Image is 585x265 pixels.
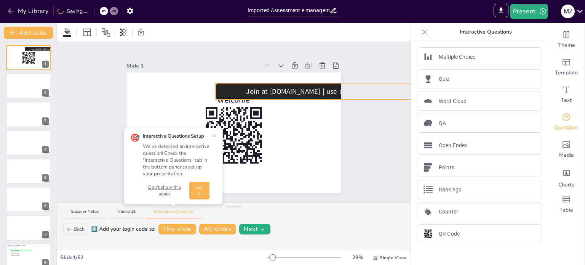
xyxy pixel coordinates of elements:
span: Single View [380,254,406,261]
span: Export to PowerPoint [494,4,508,19]
span: [GEOGRAPHIC_DATA] [10,255,32,256]
p: Counter [439,208,458,216]
div: 3 [42,117,49,125]
button: Present [510,4,548,19]
div: Saving...... [58,7,90,15]
span: Media [559,151,574,159]
div: 4️⃣ Add your login code to: [91,225,155,233]
div: Add ready made slides [548,53,585,81]
button: Back [63,223,88,235]
img: Multiple Choice icon [424,52,433,61]
img: QA icon [424,119,433,128]
span: Charts [558,181,574,189]
button: Interactive Questions [146,209,201,219]
button: × [213,133,216,139]
img: Rankings icon [424,185,433,194]
div: 2 [42,89,49,96]
span: Welcome [25,50,32,52]
span: [GEOGRAPHIC_DATA] [10,252,32,254]
p: Rankings [439,186,461,194]
p: Points [439,164,454,172]
div: 4 [6,130,51,155]
button: Got it [189,182,209,199]
button: Add slide [4,27,53,39]
div: M Z [561,5,575,18]
span: [GEOGRAPHIC_DATA] [10,250,32,251]
span: Table [559,206,573,214]
p: QR Code [439,230,460,238]
div: 3 [6,102,51,127]
div: Slide 1 / 52 [60,254,268,262]
button: Transcript [109,209,143,219]
p: QA [439,119,446,127]
img: Counter icon [424,207,433,216]
div: Add a table [548,191,585,218]
div: Slide 1 [126,62,259,70]
img: Open Ended icon [424,141,433,150]
button: M Z [561,4,575,19]
div: 2 [6,73,51,98]
span: Ask your question here... [8,245,26,247]
p: Word Cloud [439,97,467,105]
div: 5 [42,174,49,181]
div: 5 [6,159,51,184]
button: This slide [158,224,196,234]
div: 🎯 [130,133,140,143]
div: 1 [42,61,49,68]
div: Get real-time input from your audience [548,108,585,136]
div: 4 [42,146,49,153]
span: Questions [554,124,579,132]
img: Points icon [424,163,433,172]
div: Add images, graphics, shapes or video [548,136,585,163]
span: Template [555,69,578,77]
div: 7 [42,231,49,238]
div: Interactive Questions Setup [143,133,209,140]
button: My Library [6,5,52,17]
button: All slides [199,224,237,234]
div: Add text boxes [548,81,585,108]
button: Don't show this again [143,184,186,197]
img: Quiz icon [424,74,433,84]
input: Insert title [248,5,329,16]
img: QR Code icon [424,229,433,238]
p: Open Ended [439,141,468,149]
button: Speaker Notes [63,209,106,219]
span: Position [101,28,110,37]
span: Text [561,96,572,104]
span: Theme [558,42,575,49]
button: Next → [239,224,270,234]
div: Change the overall theme [548,26,585,53]
div: 1 [6,45,51,70]
div: 6 [42,202,49,210]
p: Quiz [439,75,450,83]
div: 7 [6,215,51,240]
div: Add charts and graphs [548,163,585,191]
div: We've detected an interactive question! Check the "Interactive Questions" tab in the bottom panel... [143,143,209,178]
div: 29 % [348,254,367,262]
p: Multiple Choice [439,53,475,61]
div: 6 [6,187,51,212]
div: Background color [62,28,73,36]
div: Layout [81,26,93,39]
img: Word Cloud icon [424,96,433,106]
p: Interactive Questions [431,23,540,41]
